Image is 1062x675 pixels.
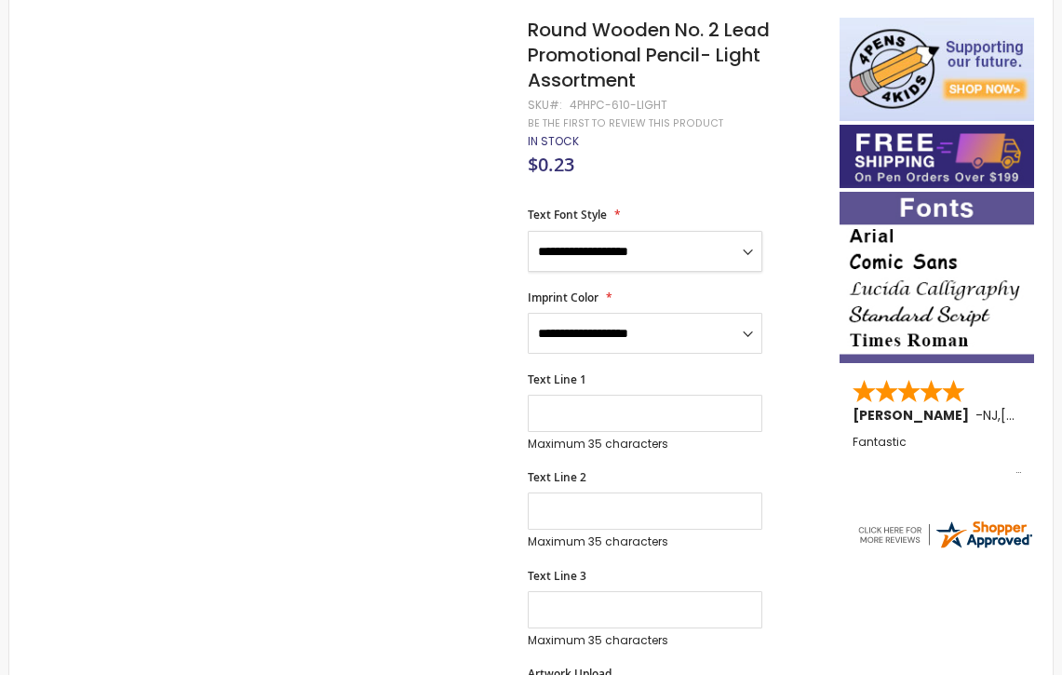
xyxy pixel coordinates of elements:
p: Maximum 35 characters [528,534,762,549]
img: 4pens.com widget logo [855,518,1034,551]
strong: SKU [528,97,562,113]
p: Maximum 35 characters [528,633,762,648]
div: Availability [528,134,579,149]
span: Imprint Color [528,290,598,305]
span: Text Line 2 [528,469,586,485]
img: font-personalization-examples [840,192,1034,363]
p: Maximum 35 characters [528,437,762,452]
span: $0.23 [528,152,574,177]
span: In stock [528,133,579,149]
span: Text Line 1 [528,371,586,387]
a: 4pens.com certificate URL [855,539,1034,555]
img: 4pens 4 kids [840,18,1034,120]
span: [PERSON_NAME] [853,406,975,425]
span: NJ [983,406,998,425]
span: Text Line 3 [528,568,586,584]
span: Text Font Style [528,207,607,223]
img: Free shipping on orders over $199 [840,125,1034,189]
div: Fantastic [853,436,1021,476]
div: 4PHPC-610-LIGHT [570,98,667,113]
span: Round Wooden No. 2 Lead Promotional Pencil- Light Assortment [528,17,770,93]
a: Be the first to review this product [528,116,723,130]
